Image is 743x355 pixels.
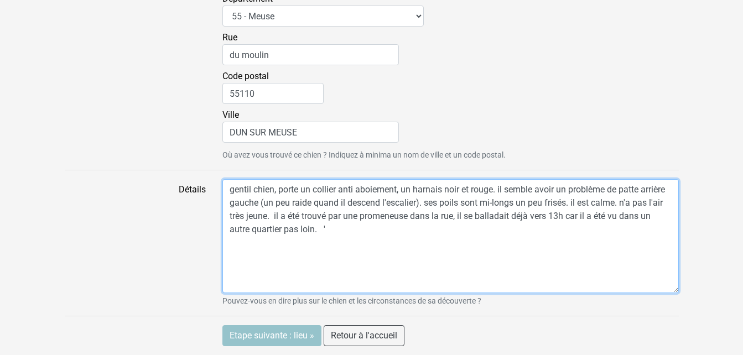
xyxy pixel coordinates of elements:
[222,83,324,104] input: Code postal
[222,70,324,104] label: Code postal
[222,44,399,65] input: Rue
[222,295,679,307] small: Pouvez-vous en dire plus sur le chien et les circonstances de sa découverte ?
[324,325,404,346] a: Retour à l'accueil
[222,108,399,143] label: Ville
[222,31,399,65] label: Rue
[56,179,214,307] label: Détails
[222,6,424,27] select: Département
[222,325,321,346] input: Etape suivante : lieu »
[222,149,679,161] small: Où avez vous trouvé ce chien ? Indiquez à minima un nom de ville et un code postal.
[222,122,399,143] input: Ville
